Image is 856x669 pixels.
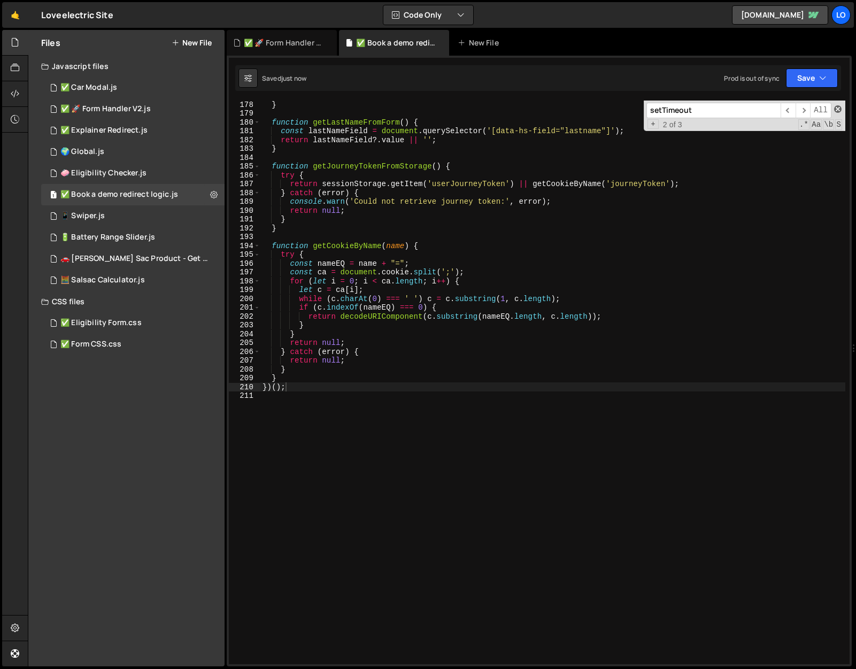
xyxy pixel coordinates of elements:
div: 8014/41351.css [41,334,225,355]
div: Javascript files [28,56,225,77]
div: 182 [229,136,260,145]
div: ✅ 🚀 Form Handler V2.js [244,37,324,48]
div: 8014/28850.js [41,270,225,291]
div: 179 [229,109,260,118]
div: 180 [229,118,260,127]
div: ✅ 🚀 Form Handler V2.js [60,104,151,114]
span: Alt-Enter [810,103,831,118]
span: Whole Word Search [823,119,834,130]
div: 193 [229,233,260,242]
span: Toggle Replace mode [647,119,659,129]
div: 8014/41355.js [41,184,225,205]
div: ✅ Explainer Redirect.js [60,126,148,135]
span: 1 [50,191,57,200]
div: 🚗 [PERSON_NAME] Sac Product - Get started.js [60,254,208,264]
div: 186 [229,171,260,180]
div: 211 [229,391,260,401]
div: 205 [229,339,260,348]
div: 8014/34949.js [41,205,225,227]
div: 8014/33036.js [41,248,228,270]
div: 8014/42987.js [41,98,225,120]
div: 184 [229,153,260,163]
div: 210 [229,383,260,392]
div: 🔋 Battery Range Slider.js [60,233,155,242]
span: 2 of 3 [659,120,687,129]
div: 188 [229,189,260,198]
div: 8014/41995.js [41,77,225,98]
div: 204 [229,330,260,339]
div: 192 [229,224,260,233]
a: Lo [831,5,851,25]
a: 🤙 [2,2,28,28]
div: 190 [229,206,260,216]
div: ✅ Form CSS.css [60,340,121,349]
div: 198 [229,277,260,286]
div: 8014/42657.js [41,163,225,184]
input: Search for [646,103,781,118]
div: 185 [229,162,260,171]
div: 178 [229,101,260,110]
div: 8014/41778.js [41,120,225,141]
div: 199 [229,286,260,295]
div: 194 [229,242,260,251]
div: 🧮 Salsac Calculator.js [60,275,145,285]
div: 196 [229,259,260,268]
div: 📱 Swiper.js [60,211,105,221]
div: Prod is out of sync [724,74,780,83]
div: 183 [229,144,260,153]
span: Search In Selection [835,119,842,130]
div: 8014/41354.css [41,312,225,334]
div: 187 [229,180,260,189]
span: RegExp Search [798,119,809,130]
span: ​ [796,103,811,118]
div: 🧼 Eligibility Checker.js [60,168,146,178]
div: 201 [229,303,260,312]
div: 181 [229,127,260,136]
div: 209 [229,374,260,383]
a: [DOMAIN_NAME] [732,5,828,25]
span: CaseSensitive Search [811,119,822,130]
div: 8014/42769.js [41,141,225,163]
button: Save [786,68,838,88]
div: ✅ Book a demo redirect logic.js [356,37,436,48]
div: 8014/34824.js [41,227,225,248]
div: CSS files [28,291,225,312]
div: 🌍 Global.js [60,147,104,157]
div: 206 [229,348,260,357]
div: Loveelectric Site [41,9,113,21]
div: Saved [262,74,306,83]
div: 197 [229,268,260,277]
div: just now [281,74,306,83]
div: 195 [229,250,260,259]
div: 189 [229,197,260,206]
div: ✅ Book a demo redirect logic.js [60,190,178,199]
h2: Files [41,37,60,49]
button: Code Only [383,5,473,25]
button: New File [172,39,212,47]
div: ✅ Eligibility Form.css [60,318,142,328]
div: 208 [229,365,260,374]
div: 191 [229,215,260,224]
span: ​ [781,103,796,118]
div: ✅ Car Modal.js [60,83,117,93]
div: 200 [229,295,260,304]
div: 203 [229,321,260,330]
div: 202 [229,312,260,321]
div: 207 [229,356,260,365]
div: New File [458,37,503,48]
